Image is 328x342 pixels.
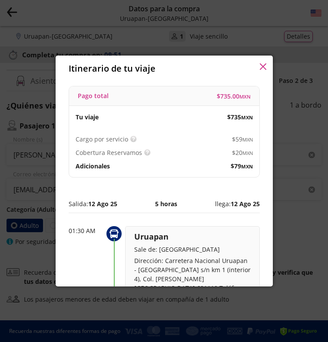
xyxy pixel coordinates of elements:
[78,91,109,100] p: Pago total
[134,245,251,254] p: Sale de: [GEOGRAPHIC_DATA]
[242,150,253,156] small: MXN
[231,161,253,171] span: $ 79
[69,226,103,235] p: 01:30 AM
[134,256,251,311] p: Dirección: Carretera Nacional Uruapan - [GEOGRAPHIC_DATA] s/n km 1 (interior 4), Col. [PERSON_NAM...
[231,200,260,208] b: 12 Ago 25
[88,200,117,208] b: 12 Ago 25
[232,148,253,157] span: $ 20
[242,136,253,143] small: MXN
[69,199,117,208] p: Salida:
[134,231,251,243] p: Uruapan
[69,62,156,75] p: Itinerario de tu viaje
[241,163,253,170] small: MXN
[155,199,177,208] p: 5 horas
[239,93,251,100] small: MXN
[76,148,142,157] p: Cobertura Reservamos
[217,92,251,101] span: $ 735.00
[76,112,99,122] p: Tu viaje
[232,135,253,144] span: $ 59
[215,199,260,208] p: llega:
[76,135,128,144] p: Cargo por servicio
[227,112,253,122] span: $ 735
[241,114,253,121] small: MXN
[76,161,110,171] p: Adicionales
